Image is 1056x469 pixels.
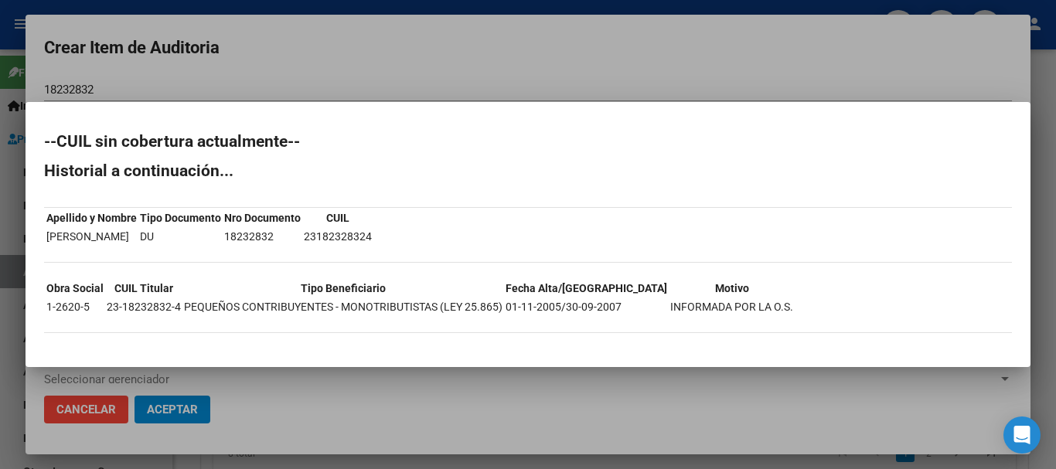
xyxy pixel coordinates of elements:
h2: Historial a continuación... [44,163,1012,178]
th: Obra Social [46,280,104,297]
h2: --CUIL sin cobertura actualmente-- [44,134,1012,149]
td: 1-2620-5 [46,298,104,315]
th: Tipo Documento [139,209,222,226]
td: 18232832 [223,228,301,245]
td: [PERSON_NAME] [46,228,138,245]
th: CUIL Titular [106,280,182,297]
td: 23182328324 [303,228,373,245]
th: CUIL [303,209,373,226]
td: 23-18232832-4 [106,298,182,315]
td: 01-11-2005/30-09-2007 [505,298,668,315]
td: INFORMADA POR LA O.S. [669,298,794,315]
th: Apellido y Nombre [46,209,138,226]
th: Tipo Beneficiario [183,280,503,297]
th: Nro Documento [223,209,301,226]
td: PEQUEÑOS CONTRIBUYENTES - MONOTRIBUTISTAS (LEY 25.865) [183,298,503,315]
th: Motivo [669,280,794,297]
td: DU [139,228,222,245]
div: Open Intercom Messenger [1003,416,1041,454]
th: Fecha Alta/[GEOGRAPHIC_DATA] [505,280,668,297]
